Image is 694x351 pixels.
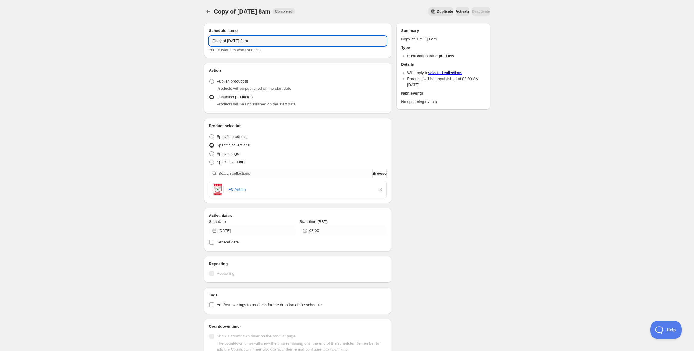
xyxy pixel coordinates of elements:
span: Products will be unpublished on the start date [217,102,296,106]
span: Unpublish product(s) [217,95,253,99]
h2: Schedule name [209,28,387,34]
a: selected collections [428,71,462,75]
span: Start time (BST) [300,219,328,224]
span: Products will be published on the start date [217,86,291,91]
h2: Countdown timer [209,324,387,330]
h2: Next events [401,90,485,96]
a: FC Antrim [229,186,373,193]
span: Set end date [217,240,239,244]
h2: Tags [209,292,387,298]
p: No upcoming events [401,99,485,105]
p: Copy of [DATE] 8am [401,36,485,42]
span: Specific vendors [217,160,245,164]
button: Browse [372,169,387,178]
span: Repeating [217,271,235,276]
h2: Action [209,67,387,74]
span: Duplicate [437,9,453,14]
span: Specific tags [217,151,239,156]
span: Completed [275,9,293,14]
span: Activate [456,9,470,14]
h2: Details [401,61,485,67]
span: Specific products [217,134,247,139]
span: Start date [209,219,226,224]
span: Your customers won't see this [209,48,261,52]
li: Products will be unpublished at 08:00 AM [DATE] [407,76,485,88]
h2: Active dates [209,213,387,219]
iframe: Toggle Customer Support [650,321,682,339]
h2: Type [401,45,485,51]
li: Publish/unpublish products [407,53,485,59]
span: Specific collections [217,143,250,147]
button: Activate [456,7,470,16]
button: Schedules [204,7,213,16]
button: Secondary action label [428,7,453,16]
h2: Repeating [209,261,387,267]
span: Browse [372,171,387,177]
span: Add/remove tags to products for the duration of the schedule [217,302,322,307]
input: Search collections [219,169,372,178]
span: Show a countdown timer on the product page [217,334,296,338]
li: Will apply to [407,70,485,76]
span: Publish product(s) [217,79,248,83]
h2: Summary [401,28,485,34]
span: Copy of [DATE] 8am [214,8,270,15]
h2: Product selection [209,123,387,129]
